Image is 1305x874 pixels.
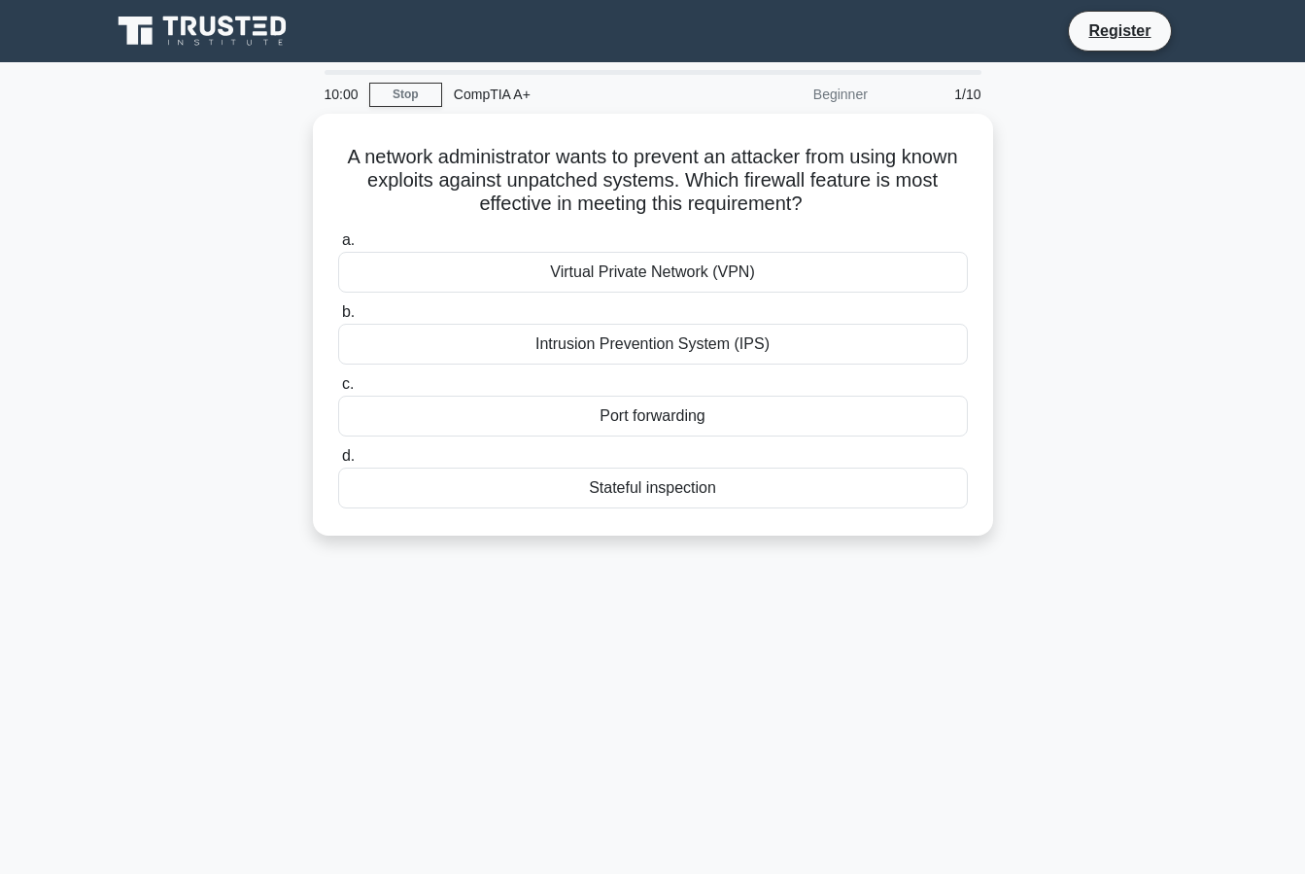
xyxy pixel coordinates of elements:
div: 10:00 [313,75,369,114]
div: Virtual Private Network (VPN) [338,252,968,293]
span: a. [342,231,355,248]
span: b. [342,303,355,320]
div: Stateful inspection [338,468,968,508]
a: Register [1077,18,1162,43]
div: 1/10 [879,75,993,114]
div: Intrusion Prevention System (IPS) [338,324,968,365]
h5: A network administrator wants to prevent an attacker from using known exploits against unpatched ... [336,145,970,217]
span: d. [342,447,355,464]
div: CompTIA A+ [442,75,709,114]
div: Port forwarding [338,396,968,437]
span: c. [342,375,354,392]
a: Stop [369,83,442,107]
div: Beginner [709,75,879,114]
